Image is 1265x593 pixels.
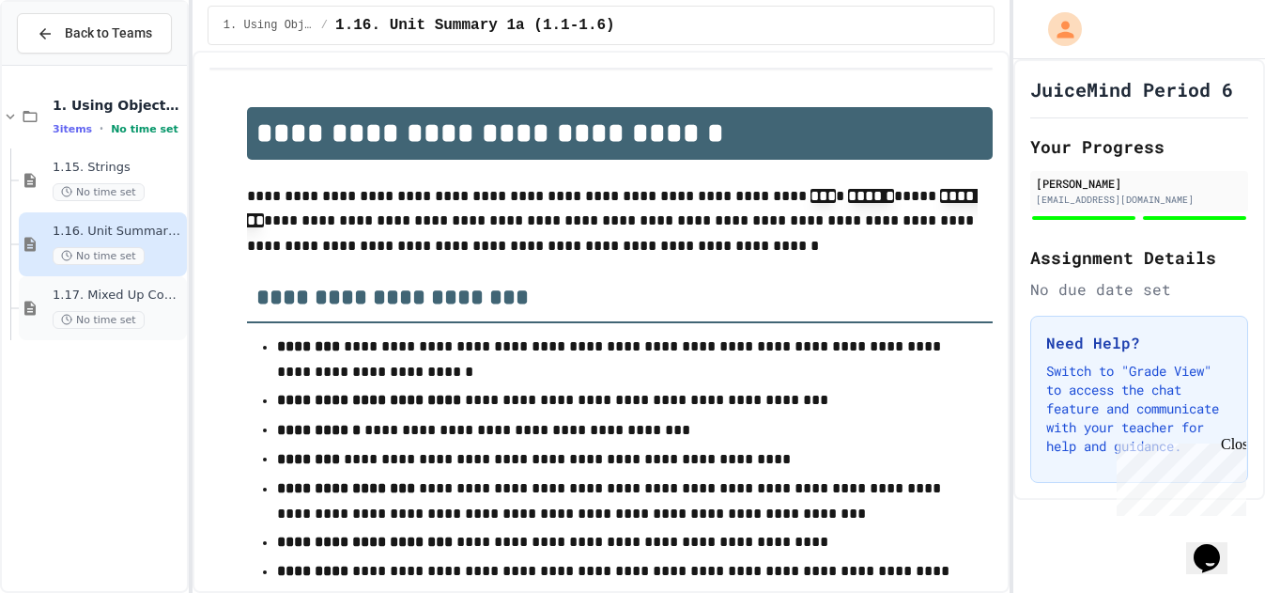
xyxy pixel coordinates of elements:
iframe: chat widget [1186,518,1246,574]
span: 1.15. Strings [53,160,183,176]
span: • [100,121,103,136]
span: 1. Using Objects and Methods [224,18,314,33]
span: No time set [53,311,145,329]
div: Chat with us now!Close [8,8,130,119]
span: 1.16. Unit Summary 1a (1.1-1.6) [335,14,615,37]
span: No time set [53,183,145,201]
div: [EMAIL_ADDRESS][DOMAIN_NAME] [1036,193,1242,207]
span: 1.16. Unit Summary 1a (1.1-1.6) [53,224,183,240]
h1: JuiceMind Period 6 [1030,76,1233,102]
div: My Account [1028,8,1087,51]
span: No time set [111,123,178,135]
span: No time set [53,247,145,265]
iframe: chat widget [1109,436,1246,516]
span: 1.17. Mixed Up Code Practice 1.1-1.6 [53,288,183,304]
span: Back to Teams [65,23,152,43]
h2: Your Progress [1030,133,1248,160]
h3: Need Help? [1046,332,1232,354]
p: Switch to "Grade View" to access the chat feature and communicate with your teacher for help and ... [1046,362,1232,456]
div: [PERSON_NAME] [1036,175,1242,192]
span: / [321,18,328,33]
span: 3 items [53,123,92,135]
span: 1. Using Objects and Methods [53,97,183,114]
h2: Assignment Details [1030,244,1248,271]
button: Back to Teams [17,13,172,54]
div: No due date set [1030,278,1248,301]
